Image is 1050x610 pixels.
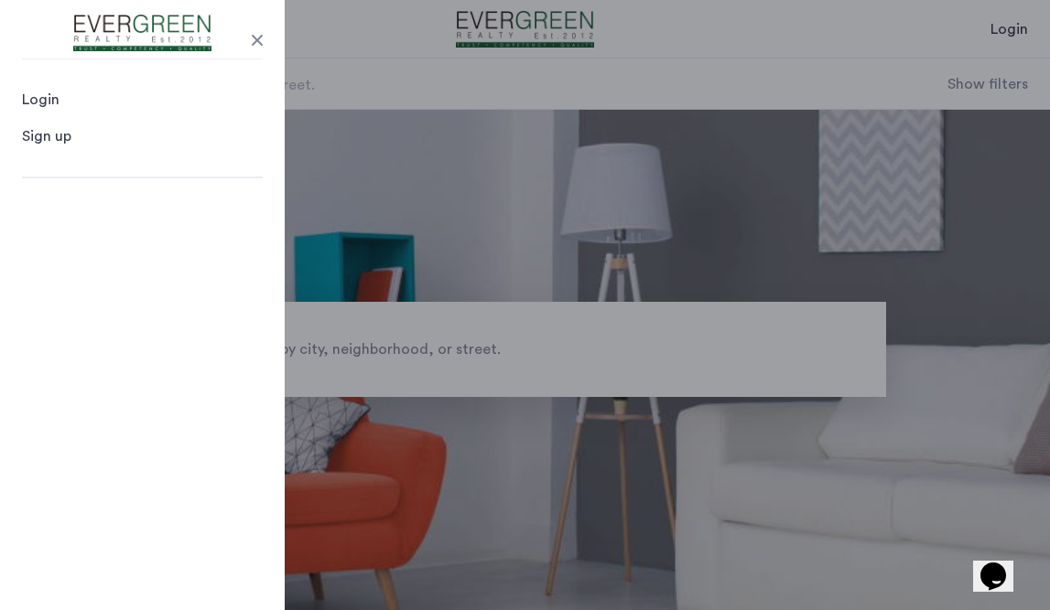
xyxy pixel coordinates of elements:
img: logo [53,15,233,51]
div: Login [22,89,60,111]
iframe: chat widget [973,537,1032,592]
a: Cazamio Logo [53,15,233,51]
a: Sign up [22,125,263,147]
div: Sign up [22,125,71,147]
a: Login [22,89,263,111]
